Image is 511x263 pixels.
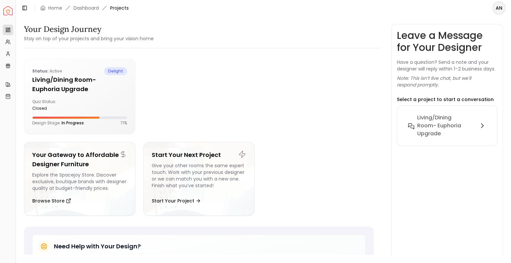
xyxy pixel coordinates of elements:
h6: Living/Dining Room- Euphoria Upgrade [417,114,466,138]
p: Note: This isn’t live chat, but we’ll respond promptly. [397,75,497,88]
div: closed [32,106,77,111]
h5: Your Gateway to Affordable Designer Furniture [32,150,127,169]
small: Stay on top of your projects and bring your vision home [24,35,154,42]
nav: breadcrumb [40,5,129,11]
h3: Leave a Message for Your Designer [397,30,497,54]
p: Have a question? Send a note and your designer will reply within 1–2 business days. [397,59,497,72]
h5: Living/Dining Room- Euphoria Upgrade [32,75,127,94]
a: Your Gateway to Affordable Designer FurnitureExplore the Spacejoy Store. Discover exclusive, bout... [24,142,135,216]
h5: Start Your Next Project [152,150,247,160]
h5: Need Help with Your Design? [54,242,141,251]
a: Home [48,5,62,11]
span: Projects [110,5,129,11]
b: Status: [32,68,49,74]
button: Start Your Project [152,194,201,207]
span: AN [493,2,505,14]
button: Browse Store [32,194,71,207]
p: 71 % [120,120,127,126]
p: active [32,67,62,75]
h3: Your Design Journey [24,24,154,35]
div: Quiz Status: [32,99,77,111]
button: Living/Dining Room- Euphoria Upgrade [403,111,492,140]
div: Explore the Spacejoy Store. Discover exclusive, boutique brands with designer quality at budget-f... [32,172,127,192]
p: Design Stage: [32,120,84,126]
a: Dashboard [74,5,99,11]
span: delight [104,67,127,75]
span: In Progress [62,120,84,126]
div: Give your other rooms the same expert touch. Work with your previous designer or we can match you... [152,162,247,192]
img: Spacejoy Logo [3,6,13,15]
a: Start Your Next ProjectGive your other rooms the same expert touch. Work with your previous desig... [143,142,255,216]
p: Select a project to start a conversation [397,96,494,103]
button: AN [492,1,506,15]
a: Spacejoy [3,6,13,15]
